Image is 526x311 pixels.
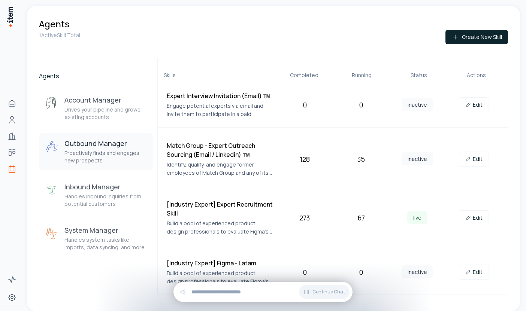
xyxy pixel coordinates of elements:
[167,91,273,100] h4: Expert Interview Invitation (Email) ™️
[39,220,153,257] button: System ManagerSystem ManagerHandles system tasks like imports, data syncing, and more
[4,112,19,127] a: People
[459,265,489,280] a: Edit
[39,18,69,30] h1: Agents
[4,162,19,177] a: Agents
[167,200,273,218] h4: [Industry Expert] Expert Recruitment Skill
[279,154,330,164] div: 128
[39,89,153,127] button: Account ManagerAccount ManagerDrives your pipeline and grows existing accounts
[167,269,273,286] p: Build a pool of experienced product design professionals to evaluate Figma's competitive position...
[445,30,508,44] button: Create New Skill
[402,265,433,278] span: inactive
[39,176,153,214] button: Inbound ManagerInbound ManagerHandles inbound inquiries from potential customers
[278,71,330,79] div: Completed
[45,140,58,154] img: Outbound Manager
[451,71,502,79] div: Actions
[173,282,353,302] div: Continue Chat
[64,106,147,121] p: Drives your pipeline and grows existing accounts
[336,71,387,79] div: Running
[402,98,433,111] span: inactive
[64,182,147,191] h3: Inbound Manager
[167,219,273,236] p: Build a pool of experienced product design professionals to evaluate Figma's competitive position...
[299,285,350,299] button: Continue Chat
[402,152,433,165] span: inactive
[64,226,147,235] h3: System Manager
[45,97,58,110] img: Account Manager
[39,133,153,170] button: Outbound ManagerOutbound ManagerProactively finds and engages new prospects
[39,31,80,39] p: 1 Active Skill Total
[4,96,19,111] a: Home
[64,149,147,164] p: Proactively finds and engages new prospects
[336,100,387,110] div: 0
[4,145,19,160] a: Deals
[279,267,330,277] div: 0
[167,161,273,177] p: Identify, qualify, and engage former employees of Match Group and any of its subsidiary brands (e...
[312,289,345,295] span: Continue Chat
[407,211,427,224] span: live
[4,272,19,287] a: Activity
[167,102,273,118] p: Engage potential experts via email and invite them to participate in a paid interview related to ...
[39,71,153,80] h2: Agents
[279,100,330,110] div: 0
[6,6,13,27] img: Item Brain Logo
[336,267,387,277] div: 0
[64,193,147,208] p: Handles inbound inquiries from potential customers
[393,71,445,79] div: Status
[167,141,273,159] h4: Match Group - Expert Outreach Sourcing (Email / Linkedin) ™️
[459,210,489,225] a: Edit
[279,213,330,223] div: 273
[64,139,147,148] h3: Outbound Manager
[45,227,58,241] img: System Manager
[4,290,19,305] a: Settings
[459,97,489,112] a: Edit
[459,152,489,167] a: Edit
[167,259,273,268] h4: [Industry Expert] Figma - Latam
[336,213,387,223] div: 67
[64,236,147,251] p: Handles system tasks like imports, data syncing, and more
[4,129,19,144] a: Companies
[336,154,387,164] div: 35
[64,95,147,104] h3: Account Manager
[164,71,272,79] div: Skills
[45,184,58,197] img: Inbound Manager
